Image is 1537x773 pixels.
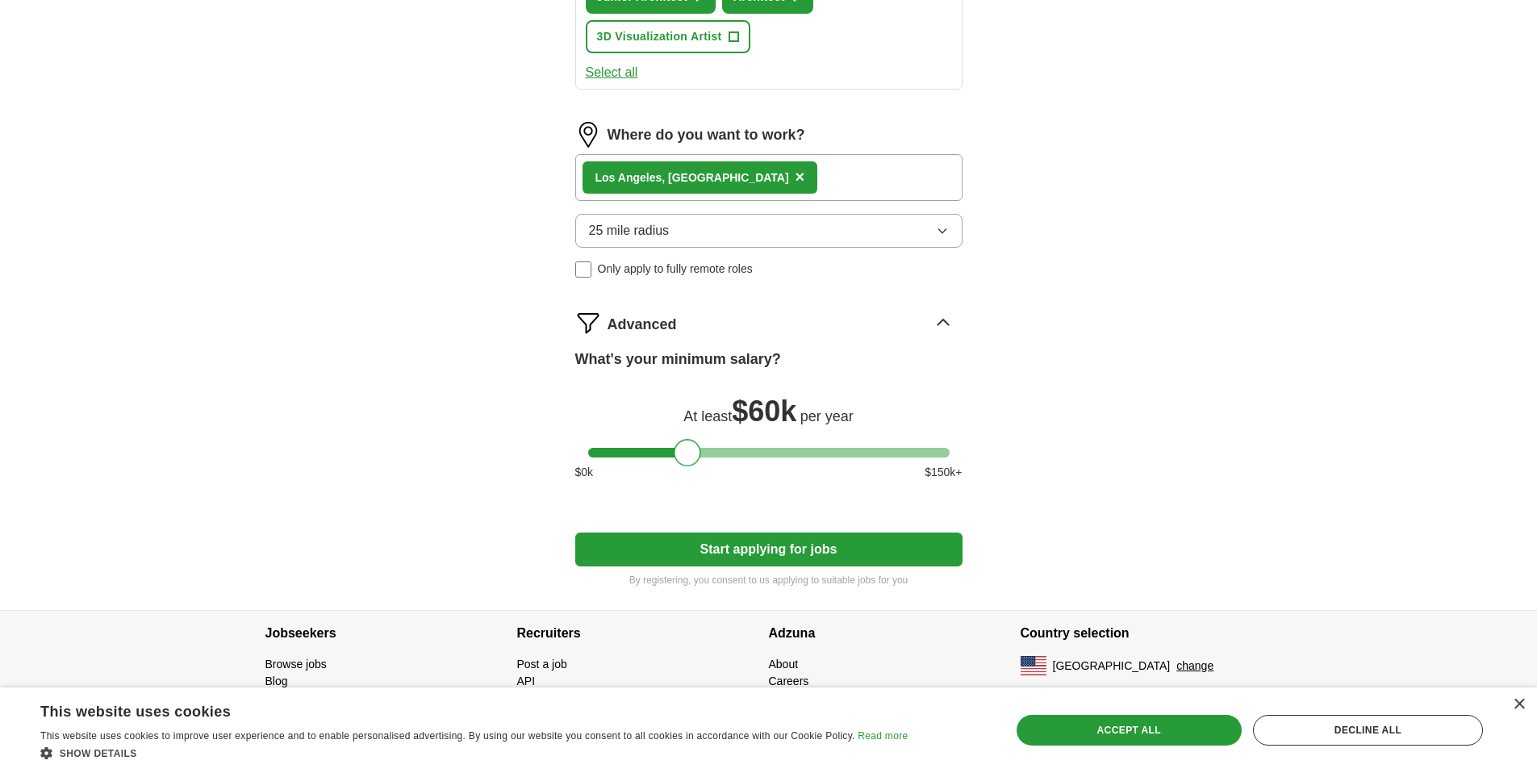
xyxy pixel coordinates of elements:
[796,168,805,186] span: ×
[589,221,670,240] span: 25 mile radius
[608,314,677,336] span: Advanced
[517,675,536,687] a: API
[265,675,288,687] a: Blog
[40,730,855,742] span: This website uses cookies to improve user experience and to enable personalised advertising. By u...
[769,658,799,671] a: About
[517,658,567,671] a: Post a job
[800,408,854,424] span: per year
[586,63,638,82] button: Select all
[575,122,601,148] img: location.png
[586,20,750,53] button: 3D Visualization Artist
[575,310,601,336] img: filter
[575,214,963,248] button: 25 mile radius
[597,28,722,45] span: 3D Visualization Artist
[575,464,594,481] span: $ 0 k
[1021,611,1272,656] h4: Country selection
[1053,658,1171,675] span: [GEOGRAPHIC_DATA]
[1253,715,1483,746] div: Decline all
[769,675,809,687] a: Careers
[575,261,591,278] input: Only apply to fully remote roles
[683,408,732,424] span: At least
[595,171,626,184] strong: Los A
[1176,658,1213,675] button: change
[598,261,753,278] span: Only apply to fully remote roles
[608,124,805,146] label: Where do you want to work?
[575,349,781,370] label: What's your minimum salary?
[40,697,867,721] div: This website uses cookies
[925,464,962,481] span: $ 150 k+
[858,730,908,742] a: Read more, opens a new window
[595,169,789,186] div: ngeles, [GEOGRAPHIC_DATA]
[1513,699,1525,711] div: Close
[265,658,327,671] a: Browse jobs
[1017,715,1242,746] div: Accept all
[40,745,908,761] div: Show details
[1021,656,1046,675] img: US flag
[796,165,805,190] button: ×
[732,395,796,428] span: $ 60k
[575,533,963,566] button: Start applying for jobs
[575,573,963,587] p: By registering, you consent to us applying to suitable jobs for you
[60,748,137,759] span: Show details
